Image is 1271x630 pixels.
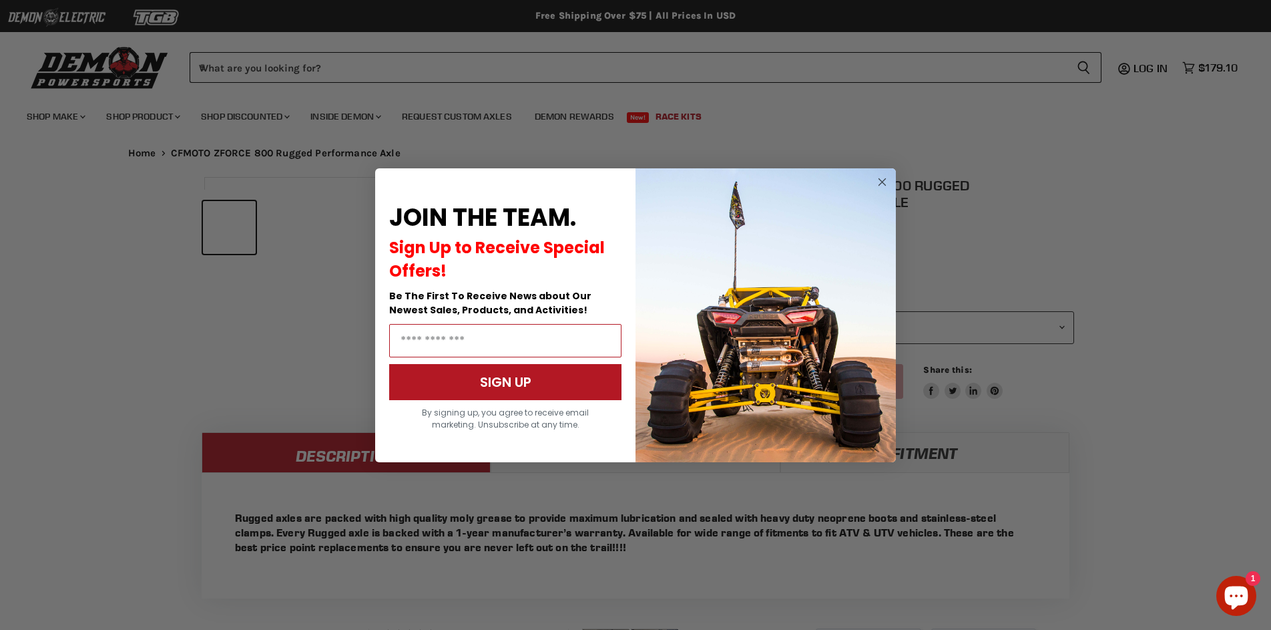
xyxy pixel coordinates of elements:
input: Email Address [389,324,621,357]
button: SIGN UP [389,364,621,400]
inbox-online-store-chat: Shopify online store chat [1212,576,1260,619]
span: Sign Up to Receive Special Offers! [389,237,605,282]
span: By signing up, you agree to receive email marketing. Unsubscribe at any time. [422,407,589,430]
button: Close dialog [874,174,891,190]
span: JOIN THE TEAM. [389,200,576,234]
span: Be The First To Receive News about Our Newest Sales, Products, and Activities! [389,289,591,317]
img: a9095488-b6e7-41ba-879d-588abfab540b.jpeg [635,168,896,462]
